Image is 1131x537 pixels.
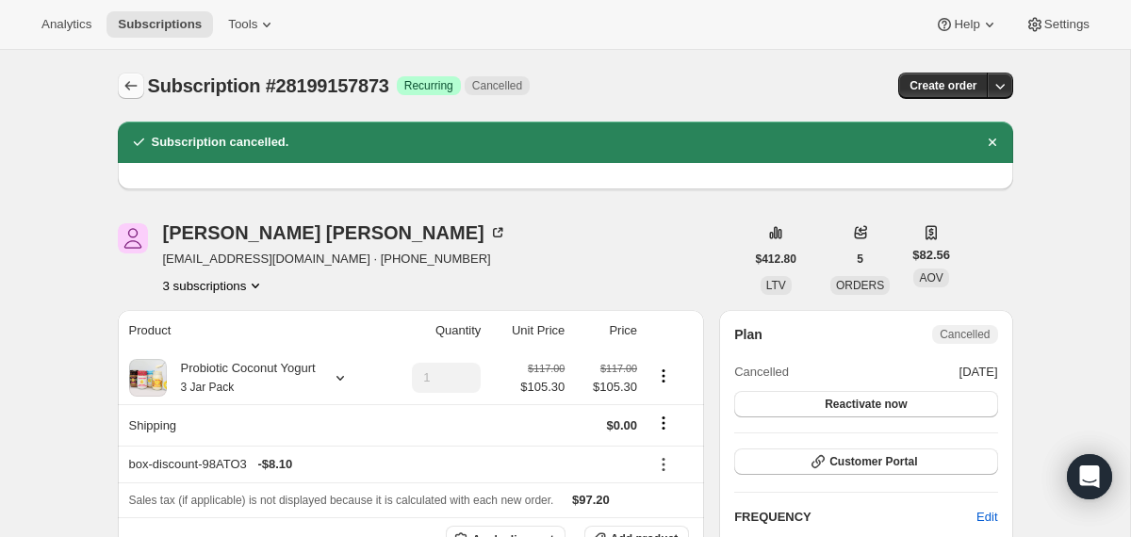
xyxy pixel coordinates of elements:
span: Settings [1044,17,1090,32]
button: 5 [845,246,875,272]
span: Cancelled [734,363,789,382]
th: Unit Price [486,310,570,351]
span: Customer Portal [829,454,917,469]
span: $105.30 [520,378,565,397]
span: $0.00 [606,418,637,432]
small: $117.00 [600,363,637,374]
button: Edit [965,502,1008,532]
button: Dismiss notification [979,129,1006,155]
button: Reactivate now [734,391,997,417]
button: Product actions [163,276,266,295]
button: $412.80 [745,246,808,272]
span: AOV [919,271,942,285]
div: Probiotic Coconut Yogurt [167,359,316,397]
span: Sales tax (if applicable) is not displayed because it is calculated with each new order. [129,494,554,507]
button: Subscriptions [107,11,213,38]
span: 5 [857,252,863,267]
span: Create order [910,78,976,93]
div: Open Intercom Messenger [1067,454,1112,499]
button: Analytics [30,11,103,38]
span: $97.20 [572,493,610,507]
span: LTV [766,279,786,292]
th: Quantity [383,310,487,351]
button: Customer Portal [734,448,997,475]
h2: Subscription cancelled. [152,133,289,152]
button: Shipping actions [648,413,679,433]
div: box-discount-98ATO3 [129,455,638,474]
span: Cancelled [472,78,522,93]
span: Reactivate now [825,397,907,412]
span: $105.30 [576,378,637,397]
h2: FREQUENCY [734,508,976,527]
span: ORDERS [836,279,884,292]
small: 3 Jar Pack [181,381,235,394]
button: Settings [1014,11,1101,38]
span: Tools [228,17,257,32]
th: Product [118,310,383,351]
button: Create order [898,73,988,99]
button: Product actions [648,366,679,386]
span: Analytics [41,17,91,32]
th: Shipping [118,404,383,446]
span: $412.80 [756,252,796,267]
span: Help [954,17,979,32]
img: product img [129,359,167,397]
span: - $8.10 [257,455,292,474]
span: Recurring [404,78,453,93]
span: [EMAIL_ADDRESS][DOMAIN_NAME] · [PHONE_NUMBER] [163,250,507,268]
button: Subscriptions [118,73,144,99]
span: Alicia Grieco [118,223,148,253]
span: Edit [976,508,997,527]
th: Price [570,310,643,351]
small: $117.00 [528,363,565,374]
button: Help [924,11,1009,38]
button: Tools [217,11,287,38]
span: [DATE] [959,363,998,382]
span: $82.56 [912,246,950,265]
div: [PERSON_NAME] [PERSON_NAME] [163,223,507,242]
span: Subscription #28199157873 [148,75,389,96]
h2: Plan [734,325,762,344]
span: Cancelled [940,327,990,342]
span: Subscriptions [118,17,202,32]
